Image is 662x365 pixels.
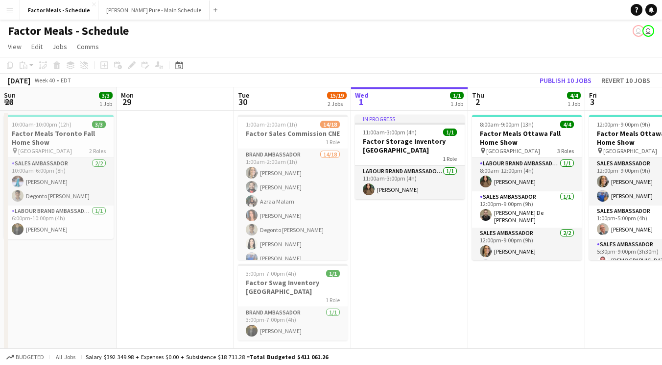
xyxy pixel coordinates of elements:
[246,121,297,128] span: 1:00am-2:00am (1h)
[560,121,574,128] span: 4/4
[4,115,114,239] app-job-card: 10:00am-10:00pm (12h)3/3Factor Meals Toronto Fall Home Show [GEOGRAPHIC_DATA]2 RolesSales Ambassa...
[480,121,534,128] span: 8:00am-9:00pm (13h)
[86,353,328,361] div: Salary $392 349.98 + Expenses $0.00 + Subsistence $18 711.28 =
[18,147,72,155] span: [GEOGRAPHIC_DATA]
[443,155,457,162] span: 1 Role
[89,147,106,155] span: 2 Roles
[2,96,16,107] span: 28
[12,121,71,128] span: 10:00am-10:00pm (12h)
[486,147,540,155] span: [GEOGRAPHIC_DATA]
[4,158,114,206] app-card-role: Sales Ambassador2/210:00am-6:00pm (8h)[PERSON_NAME]Degonto [PERSON_NAME]
[355,115,465,199] app-job-card: In progress11:00am-3:00pm (4h)1/1Factor Storage Inventory [GEOGRAPHIC_DATA]1 RoleLabour Brand Amb...
[98,0,210,20] button: [PERSON_NAME] Pure - Main Schedule
[54,353,77,361] span: All jobs
[20,0,98,20] button: Factor Meals - Schedule
[589,91,597,100] span: Fri
[363,129,417,136] span: 11:00am-3:00pm (4h)
[238,264,348,340] app-job-card: 3:00pm-7:00pm (4h)1/1Factor Swag Inventory [GEOGRAPHIC_DATA]1 RoleBrand Ambassador1/13:00pm-7:00p...
[588,96,597,107] span: 3
[471,96,484,107] span: 2
[597,121,650,128] span: 12:00pm-9:00pm (9h)
[536,74,595,87] button: Publish 10 jobs
[31,42,43,51] span: Edit
[8,76,30,85] div: [DATE]
[99,92,113,99] span: 3/3
[326,270,340,277] span: 1/1
[326,296,340,304] span: 1 Role
[77,42,99,51] span: Comms
[355,166,465,199] app-card-role: Labour Brand Ambassadors1/111:00am-3:00pm (4h)[PERSON_NAME]
[642,25,654,37] app-user-avatar: Tifany Scifo
[4,40,25,53] a: View
[355,137,465,155] h3: Factor Storage Inventory [GEOGRAPHIC_DATA]
[238,91,249,100] span: Tue
[250,353,328,361] span: Total Budgeted $411 061.26
[567,92,581,99] span: 4/4
[73,40,103,53] a: Comms
[27,40,47,53] a: Edit
[472,228,582,275] app-card-role: Sales Ambassador2/212:00pm-9:00pm (9h)[PERSON_NAME]
[238,129,348,138] h3: Factor Sales Commission CNE
[32,77,57,84] span: Week 40
[355,91,369,100] span: Wed
[326,138,340,146] span: 1 Role
[320,121,340,128] span: 14/18
[52,42,67,51] span: Jobs
[327,92,347,99] span: 15/19
[328,100,346,107] div: 2 Jobs
[236,96,249,107] span: 30
[8,42,22,51] span: View
[450,100,463,107] div: 1 Job
[472,129,582,147] h3: Factor Meals Ottawa Fall Home Show
[246,270,296,277] span: 3:00pm-7:00pm (4h)
[99,100,112,107] div: 1 Job
[16,354,44,361] span: Budgeted
[633,25,644,37] app-user-avatar: Leticia Fayzano
[238,115,348,260] app-job-card: 1:00am-2:00am (1h)14/18Factor Sales Commission CNE1 RoleBrand Ambassador14/181:00am-2:00am (1h)[P...
[48,40,71,53] a: Jobs
[4,206,114,239] app-card-role: Labour Brand Ambassadors1/16:00pm-10:00pm (4h)[PERSON_NAME]
[238,278,348,296] h3: Factor Swag Inventory [GEOGRAPHIC_DATA]
[61,77,71,84] div: EDT
[557,147,574,155] span: 3 Roles
[603,147,657,155] span: [GEOGRAPHIC_DATA]
[597,74,654,87] button: Revert 10 jobs
[4,129,114,147] h3: Factor Meals Toronto Fall Home Show
[443,129,457,136] span: 1/1
[5,352,46,363] button: Budgeted
[8,24,129,38] h1: Factor Meals - Schedule
[121,91,134,100] span: Mon
[472,91,484,100] span: Thu
[355,115,465,123] div: In progress
[472,158,582,191] app-card-role: Labour Brand Ambassadors1/18:00am-12:00pm (4h)[PERSON_NAME]
[92,121,106,128] span: 3/3
[4,91,16,100] span: Sun
[472,115,582,260] app-job-card: 8:00am-9:00pm (13h)4/4Factor Meals Ottawa Fall Home Show [GEOGRAPHIC_DATA]3 RolesLabour Brand Amb...
[238,307,348,340] app-card-role: Brand Ambassador1/13:00pm-7:00pm (4h)[PERSON_NAME]
[354,96,369,107] span: 1
[450,92,464,99] span: 1/1
[472,191,582,228] app-card-role: Sales Ambassador1/112:00pm-9:00pm (9h)[PERSON_NAME] De [PERSON_NAME]
[567,100,580,107] div: 1 Job
[119,96,134,107] span: 29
